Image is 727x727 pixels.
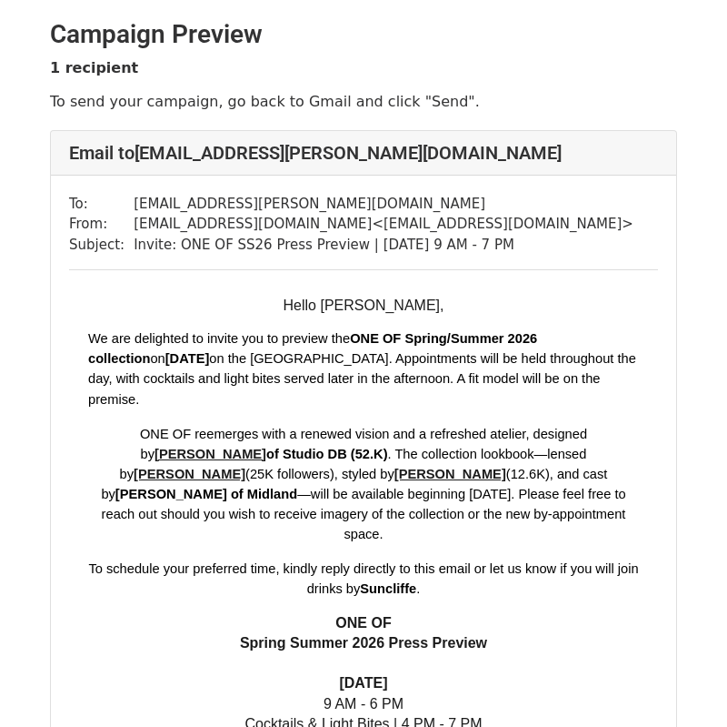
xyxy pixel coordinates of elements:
[134,466,245,481] a: [PERSON_NAME]
[88,351,636,406] span: on the [GEOGRAPHIC_DATA]. Appointments will be held throughout the day, with cocktails and light ...
[335,615,391,631] span: ONE OF
[69,214,134,235] td: From:
[115,487,297,501] span: [PERSON_NAME] of Midland
[334,467,394,481] span: , styled by
[134,214,633,235] td: [EMAIL_ADDRESS][DOMAIN_NAME] < [EMAIL_ADDRESS][DOMAIN_NAME] >
[120,447,587,481] span: . The collection lookbook—lensed by
[240,635,487,651] span: Spring Summer 2026 Press Preview
[88,331,350,346] span: We are delighted to invite you to preview the
[102,487,626,541] span: —will be available beginning [DATE]. Please feel free to reach out should you wish to receive ima...
[165,351,210,366] span: [DATE]
[416,581,420,596] span: .
[69,194,134,215] td: To:
[245,467,334,481] span: (25K followers)
[50,59,138,76] strong: 1 recipient
[324,696,403,712] span: 9 AM - 6 PM
[360,581,416,596] span: Suncliffe
[101,467,607,501] span: , and cast by
[284,298,444,313] span: Hello [PERSON_NAME],
[266,447,388,461] span: of Studio DB (52.K)
[140,427,587,461] span: ONE OF reemerges with a renewed vision and a refreshed atelier, designed by
[134,194,633,215] td: [EMAIL_ADDRESS][PERSON_NAME][DOMAIN_NAME]
[339,675,387,691] span: [DATE]
[69,235,134,256] td: Subject:
[88,561,638,596] span: To schedule your preferred time, kindly reply directly to this email or let us know if you will j...
[50,92,677,111] p: To send your campaign, go back to Gmail and click "Send".
[506,467,550,481] span: (12.6K)
[154,446,266,461] a: [PERSON_NAME]
[50,19,677,50] h2: Campaign Preview
[150,351,164,366] span: on
[69,142,658,164] h4: Email to [EMAIL_ADDRESS][PERSON_NAME][DOMAIN_NAME]
[394,466,506,481] a: [PERSON_NAME]
[134,235,633,256] td: Invite: ONE OF SS26 Press Preview | [DATE] 9 AM - 7 PM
